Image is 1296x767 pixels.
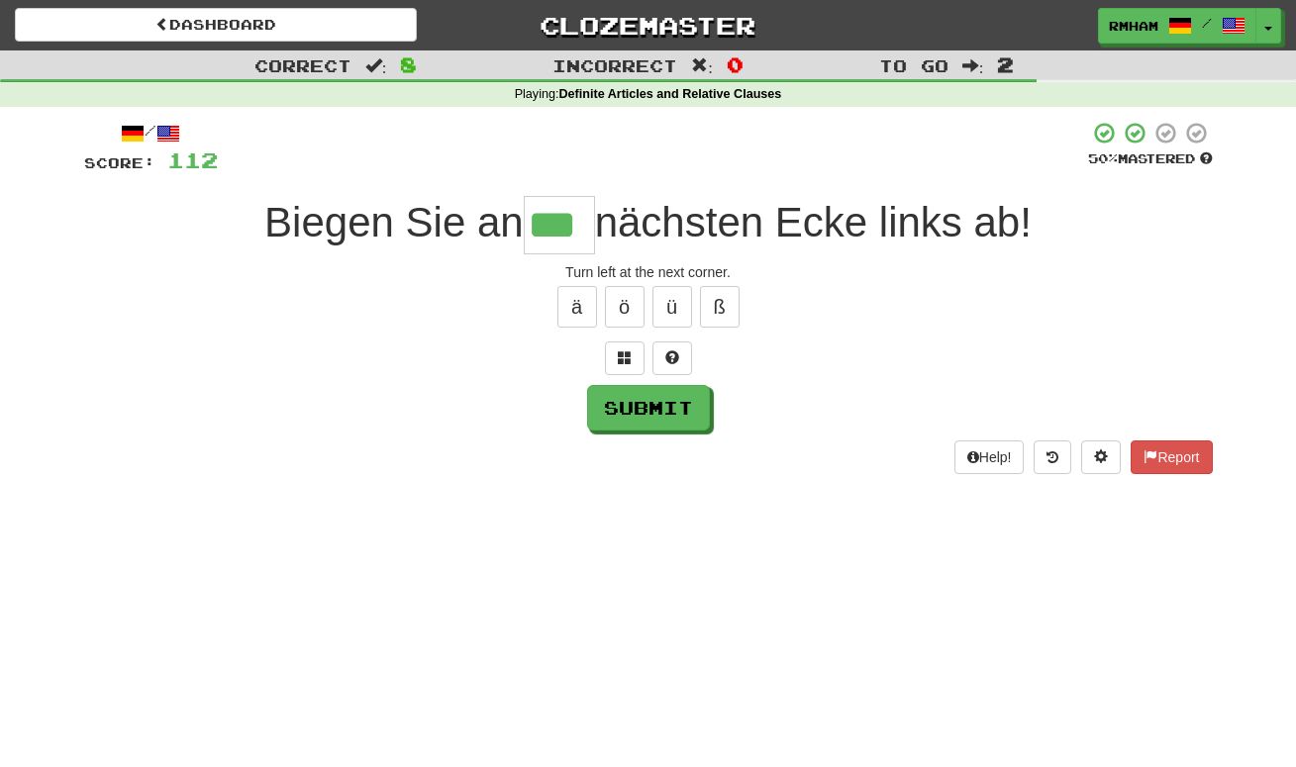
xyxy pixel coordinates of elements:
[1109,17,1158,35] span: rmham
[1088,150,1118,166] span: 50 %
[1088,150,1213,168] div: Mastered
[997,52,1014,76] span: 2
[84,121,218,145] div: /
[587,385,710,431] button: Submit
[1202,16,1212,30] span: /
[15,8,417,42] a: Dashboard
[1098,8,1256,44] a: rmham /
[700,286,740,328] button: ß
[954,440,1025,474] button: Help!
[1131,440,1212,474] button: Report
[558,87,781,101] strong: Definite Articles and Relative Clauses
[400,52,417,76] span: 8
[365,57,387,74] span: :
[1034,440,1071,474] button: Round history (alt+y)
[84,154,155,171] span: Score:
[652,286,692,328] button: ü
[595,199,1032,245] span: nächsten Ecke links ab!
[962,57,984,74] span: :
[84,262,1213,282] div: Turn left at the next corner.
[552,55,677,75] span: Incorrect
[557,286,597,328] button: ä
[605,286,645,328] button: ö
[879,55,948,75] span: To go
[727,52,744,76] span: 0
[652,341,692,375] button: Single letter hint - you only get 1 per sentence and score half the points! alt+h
[691,57,713,74] span: :
[167,147,218,172] span: 112
[447,8,848,43] a: Clozemaster
[264,199,524,245] span: Biegen Sie an
[605,341,645,375] button: Switch sentence to multiple choice alt+p
[254,55,351,75] span: Correct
